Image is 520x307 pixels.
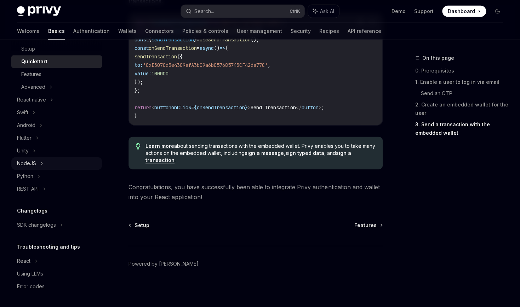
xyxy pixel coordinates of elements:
div: React native [17,95,46,104]
div: SDK changelogs [17,221,56,229]
div: Quickstart [21,57,47,66]
a: API reference [348,23,381,40]
div: Swift [17,108,28,117]
div: Search... [194,7,214,16]
a: Support [414,8,434,15]
span: Congratulations, you have successfully been able to integrate Privy authentication and wallet int... [128,182,383,202]
span: value: [135,70,152,77]
span: onSendTransaction [197,104,245,111]
span: = [191,104,194,111]
a: Using LLMs [11,267,102,280]
span: Ask AI [320,8,334,15]
a: Demo [392,8,406,15]
a: Error codes [11,280,102,293]
span: Ctrl K [290,8,300,14]
span: sendTransaction [152,36,194,43]
span: () [214,45,219,51]
span: }); [135,79,143,85]
a: Authentication [73,23,110,40]
button: Search...CtrlK [181,5,304,18]
span: sendTransaction [135,53,177,60]
span: On this page [422,54,454,62]
div: Unity [17,146,29,155]
a: Features [354,222,382,229]
span: 100000 [152,70,168,77]
a: sign a message [245,150,284,156]
a: 3. Send a transaction with the embedded wallet [415,119,509,139]
a: Features [11,68,102,81]
div: REST API [17,185,39,193]
a: sign typed data [285,150,324,156]
a: Setup [129,222,149,229]
span: (); [251,36,259,43]
span: < [152,104,154,111]
span: }; [135,87,140,94]
div: React [17,257,30,265]
span: </ [296,104,302,111]
a: Quickstart [11,55,102,68]
a: Send an OTP [421,88,509,99]
div: Flutter [17,134,32,142]
a: Connectors [145,23,174,40]
span: useSendTransaction [200,36,251,43]
a: Recipes [319,23,339,40]
span: } [245,104,248,111]
span: const [135,36,149,43]
span: { [194,104,197,111]
span: onClick [171,104,191,111]
a: Policies & controls [182,23,228,40]
span: } [135,113,137,119]
div: Android [17,121,35,129]
a: Security [291,23,311,40]
span: Dashboard [448,8,475,15]
a: 0. Prerequisites [415,65,509,76]
button: Toggle dark mode [492,6,503,17]
span: to: [135,62,143,68]
span: async [200,45,214,51]
img: dark logo [17,6,61,16]
a: Welcome [17,23,40,40]
div: Error codes [17,282,45,291]
div: Using LLMs [17,270,43,278]
div: Features [21,70,41,79]
a: Dashboard [442,6,486,17]
a: 1. Enable a user to log in via email [415,76,509,88]
span: return [135,104,152,111]
div: Advanced [21,83,45,91]
svg: Tip [136,143,141,150]
h5: Changelogs [17,207,47,215]
a: 2. Create an embedded wallet for the user [415,99,509,119]
span: const [135,45,149,51]
span: ; [321,104,324,111]
span: onSendTransaction [149,45,197,51]
span: > [248,104,251,111]
span: } [194,36,197,43]
span: = [197,45,200,51]
span: , [268,62,270,68]
div: NodeJS [17,159,36,168]
a: Wallets [118,23,137,40]
span: Send Transaction [251,104,296,111]
span: => [219,45,225,51]
span: '0xE3070d3e4309afA3bC9a6b057685743CF42da77C' [143,62,268,68]
span: Setup [135,222,149,229]
span: = [197,36,200,43]
a: User management [237,23,282,40]
span: about sending transactions with the embedded wallet. Privy enables you to take many actions on th... [145,143,376,164]
span: { [149,36,152,43]
a: Learn more [145,143,174,149]
span: ({ [177,53,183,60]
div: Python [17,172,33,180]
span: > [319,104,321,111]
span: button [154,104,171,111]
a: Basics [48,23,65,40]
span: Features [354,222,377,229]
a: Powered by [PERSON_NAME] [128,260,199,267]
button: Ask AI [308,5,339,18]
h5: Troubleshooting and tips [17,243,80,251]
span: button [302,104,319,111]
span: { [225,45,228,51]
